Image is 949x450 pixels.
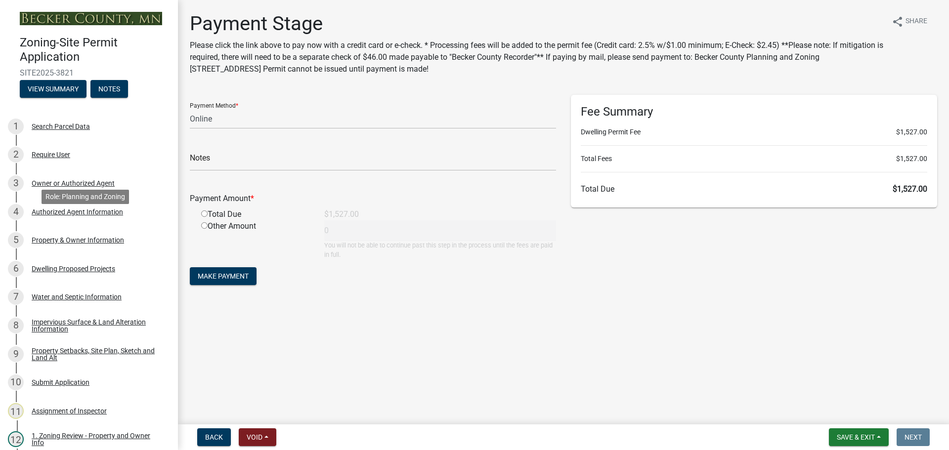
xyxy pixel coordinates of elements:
[32,151,70,158] div: Require User
[32,237,124,244] div: Property & Owner Information
[896,154,927,164] span: $1,527.00
[8,431,24,447] div: 12
[32,347,162,361] div: Property Setbacks, Site Plan, Sketch and Land Alt
[182,193,563,205] div: Payment Amount
[32,408,107,414] div: Assignment of Inspector
[194,220,317,259] div: Other Amount
[8,289,24,305] div: 7
[20,12,162,25] img: Becker County, Minnesota
[239,428,276,446] button: Void
[837,433,875,441] span: Save & Exit
[32,180,115,187] div: Owner or Authorized Agent
[8,261,24,277] div: 6
[205,433,223,441] span: Back
[893,184,927,194] span: $1,527.00
[8,175,24,191] div: 3
[190,40,884,75] p: Please click the link above to pay now with a credit card or e-check. * Processing fees will be a...
[8,346,24,362] div: 9
[8,403,24,419] div: 11
[906,16,927,28] span: Share
[197,428,231,446] button: Back
[581,184,927,194] h6: Total Due
[32,208,123,215] div: Authorized Agent Information
[829,428,889,446] button: Save & Exit
[90,85,128,93] wm-modal-confirm: Notes
[32,265,115,272] div: Dwelling Proposed Projects
[20,36,170,64] h4: Zoning-Site Permit Application
[42,190,129,204] div: Role: Planning and Zoning
[194,208,317,220] div: Total Due
[581,127,927,137] li: Dwelling Permit Fee
[581,154,927,164] li: Total Fees
[190,267,257,285] button: Make Payment
[190,12,884,36] h1: Payment Stage
[20,80,86,98] button: View Summary
[32,123,90,130] div: Search Parcel Data
[8,119,24,134] div: 1
[8,147,24,163] div: 2
[905,433,922,441] span: Next
[20,68,158,78] span: SITE2025-3821
[8,374,24,390] div: 10
[32,379,89,386] div: Submit Application
[884,12,935,31] button: shareShare
[32,293,122,300] div: Water and Septic Information
[8,318,24,333] div: 8
[897,428,930,446] button: Next
[896,127,927,137] span: $1,527.00
[32,319,162,332] div: Impervious Surface & Land Alteration Information
[8,232,24,248] div: 5
[892,16,904,28] i: share
[581,105,927,119] h6: Fee Summary
[32,432,162,446] div: 1. Zoning Review - Property and Owner Info
[8,204,24,220] div: 4
[247,433,262,441] span: Void
[90,80,128,98] button: Notes
[20,85,86,93] wm-modal-confirm: Summary
[198,272,249,280] span: Make Payment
